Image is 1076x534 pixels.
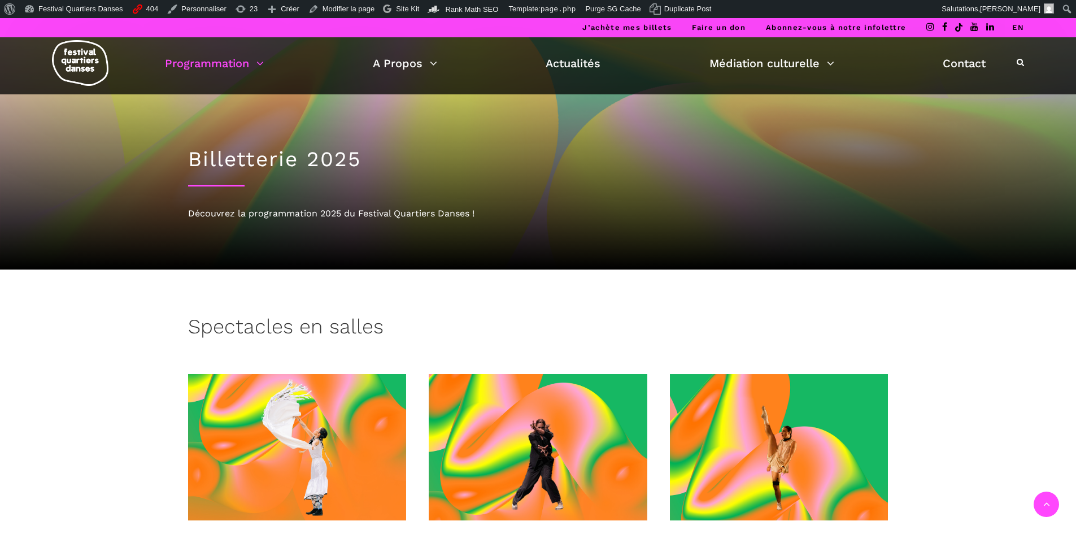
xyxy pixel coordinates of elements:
[188,206,888,221] div: Découvrez la programmation 2025 du Festival Quartiers Danses !
[373,54,437,73] a: A Propos
[582,23,672,32] a: J’achète mes billets
[709,54,834,73] a: Médiation culturelle
[546,54,600,73] a: Actualités
[445,5,498,14] span: Rank Math SEO
[943,54,986,73] a: Contact
[692,23,746,32] a: Faire un don
[766,23,906,32] a: Abonnez-vous à notre infolettre
[188,147,888,172] h1: Billetterie 2025
[396,5,419,13] span: Site Kit
[165,54,264,73] a: Programmation
[1012,23,1024,32] a: EN
[188,315,384,343] h3: Spectacles en salles
[541,5,576,13] span: page.php
[52,40,108,86] img: logo-fqd-med
[980,5,1040,13] span: [PERSON_NAME]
